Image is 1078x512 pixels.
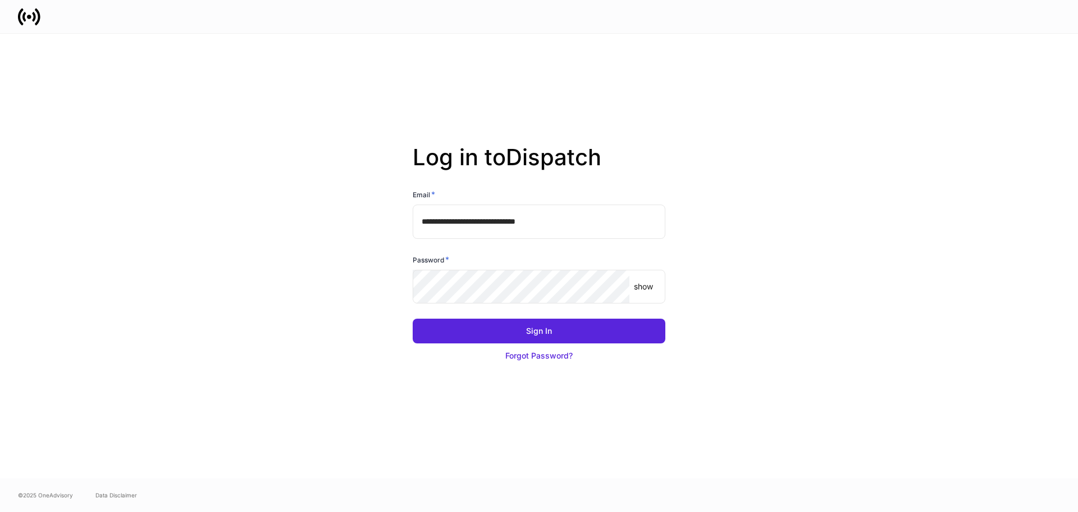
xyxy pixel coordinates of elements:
button: Forgot Password? [413,343,665,368]
span: © 2025 OneAdvisory [18,491,73,500]
p: show [634,281,653,292]
a: Data Disclaimer [95,491,137,500]
button: Sign In [413,319,665,343]
div: Sign In [526,325,552,337]
h2: Log in to Dispatch [413,144,665,189]
h6: Password [413,254,449,265]
div: Forgot Password? [505,350,573,361]
h6: Email [413,189,435,200]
